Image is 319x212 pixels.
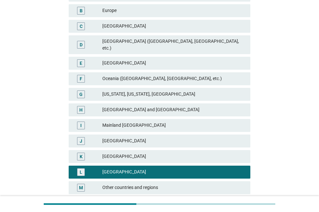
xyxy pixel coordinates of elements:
div: E [80,60,82,66]
div: Mainland [GEOGRAPHIC_DATA] [102,122,245,129]
div: [GEOGRAPHIC_DATA] [102,137,245,145]
div: [GEOGRAPHIC_DATA] [102,153,245,160]
div: [GEOGRAPHIC_DATA] [102,59,245,67]
div: K [80,153,83,160]
div: C [80,23,83,29]
div: Europe [102,7,245,15]
div: D [80,41,83,48]
div: [US_STATE], [US_STATE], [GEOGRAPHIC_DATA] [102,90,245,98]
div: J [80,137,82,144]
div: Other countries and regions [102,184,245,192]
div: Oceania ([GEOGRAPHIC_DATA], [GEOGRAPHIC_DATA], etc.) [102,75,245,83]
div: I [80,122,82,129]
div: B [80,7,83,14]
div: M [79,184,83,191]
div: [GEOGRAPHIC_DATA] ([GEOGRAPHIC_DATA], [GEOGRAPHIC_DATA], etc.) [102,38,245,52]
div: G [79,91,83,98]
div: [GEOGRAPHIC_DATA] [102,168,245,176]
div: H [79,106,83,113]
div: L [80,169,82,175]
div: [GEOGRAPHIC_DATA] and [GEOGRAPHIC_DATA] [102,106,245,114]
div: F [80,75,82,82]
div: [GEOGRAPHIC_DATA] [102,22,245,30]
